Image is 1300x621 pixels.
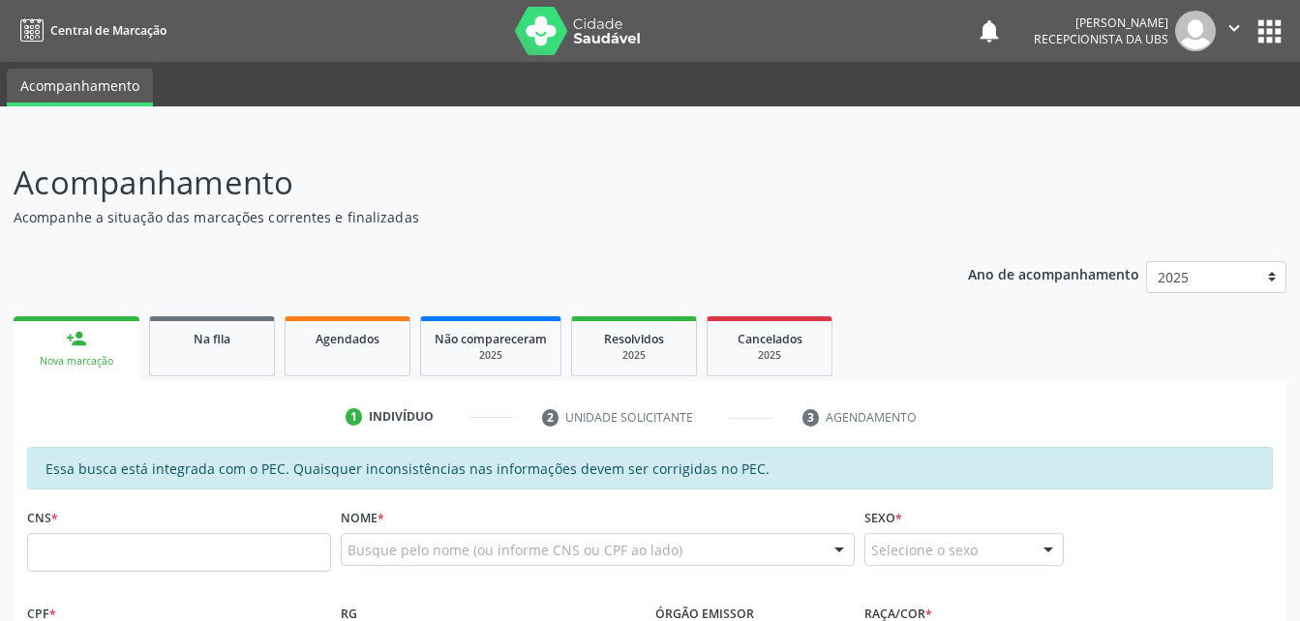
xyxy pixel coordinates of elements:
span: Busque pelo nome (ou informe CNS ou CPF ao lado) [348,540,682,560]
span: Cancelados [738,331,802,347]
span: Na fila [194,331,230,347]
span: Central de Marcação [50,22,166,39]
div: 2025 [435,348,547,363]
img: img [1175,11,1216,51]
a: Acompanhamento [7,69,153,106]
p: Ano de acompanhamento [968,261,1139,285]
label: CNS [27,503,58,533]
label: Nome [341,503,384,533]
i:  [1224,17,1245,39]
span: Resolvidos [604,331,664,347]
span: Recepcionista da UBS [1034,31,1168,47]
a: Central de Marcação [14,15,166,46]
button: apps [1253,15,1286,48]
div: [PERSON_NAME] [1034,15,1168,31]
div: 2025 [721,348,818,363]
div: Nova marcação [27,354,126,369]
span: Agendados [316,331,379,347]
label: Sexo [864,503,902,533]
div: 2025 [586,348,682,363]
p: Acompanhamento [14,159,905,207]
div: Indivíduo [369,408,434,426]
button: notifications [976,17,1003,44]
span: Não compareceram [435,331,547,347]
div: Essa busca está integrada com o PEC. Quaisquer inconsistências nas informações devem ser corrigid... [27,447,1273,489]
span: Selecione o sexo [871,540,978,560]
p: Acompanhe a situação das marcações correntes e finalizadas [14,207,905,227]
div: 1 [346,408,363,426]
div: person_add [66,328,87,349]
button:  [1216,11,1253,51]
